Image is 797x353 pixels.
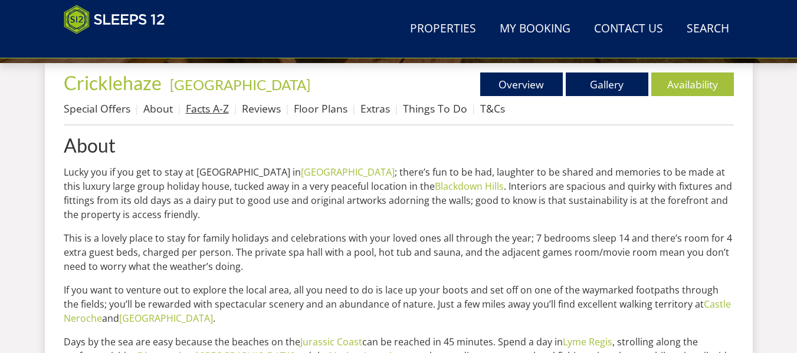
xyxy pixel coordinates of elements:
p: Lucky you if you get to stay at [GEOGRAPHIC_DATA] in ; there’s fun to be had, laughter to be shar... [64,165,734,222]
span: - [165,76,310,93]
img: Sleeps 12 [64,5,165,34]
span: Cricklehaze [64,71,162,94]
a: Lyme Regis [563,335,612,348]
a: [GEOGRAPHIC_DATA] [301,166,395,179]
a: Properties [405,16,481,42]
a: Overview [480,72,563,96]
a: [GEOGRAPHIC_DATA] [119,312,213,325]
a: Floor Plans [294,101,347,116]
a: About [143,101,173,116]
a: Reviews [242,101,281,116]
a: [GEOGRAPHIC_DATA] [170,76,310,93]
a: My Booking [495,16,575,42]
a: Blackdown Hills [435,180,504,193]
iframe: Customer reviews powered by Trustpilot [58,41,182,51]
a: Search [682,16,734,42]
a: Facts A-Z [186,101,229,116]
a: Castle Neroche [64,298,731,325]
a: Availability [651,72,734,96]
a: Contact Us [589,16,668,42]
a: Things To Do [403,101,467,116]
a: T&Cs [480,101,505,116]
a: Gallery [566,72,648,96]
a: Cricklehaze [64,71,165,94]
p: If you want to venture out to explore the local area, all you need to do is lace up your boots an... [64,283,734,325]
p: This is a lovely place to stay for family holidays and celebrations with your loved ones all thro... [64,231,734,273]
a: Extras [360,101,390,116]
a: Jurassic Coast [300,335,362,348]
a: Special Offers [64,101,130,116]
a: About [64,135,734,156]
